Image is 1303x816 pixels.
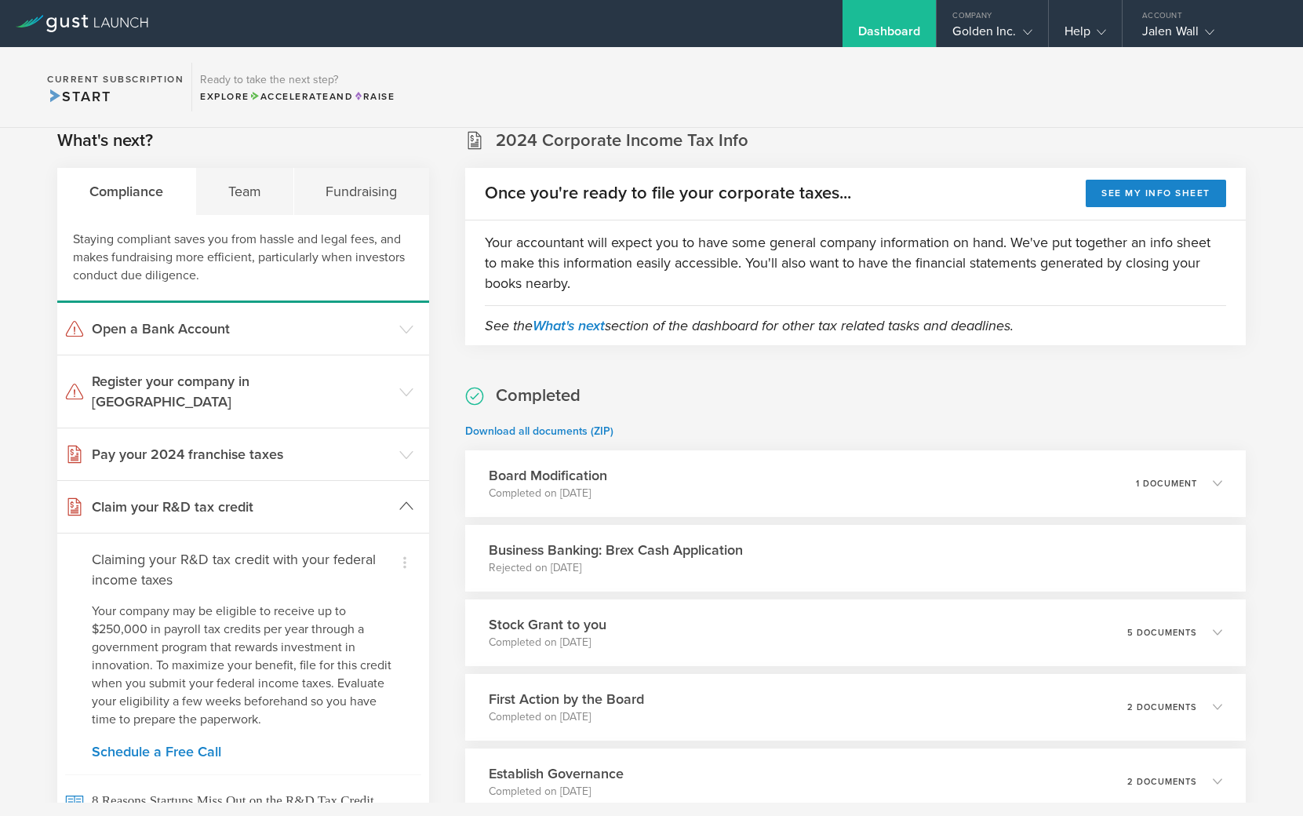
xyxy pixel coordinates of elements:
[952,24,1032,47] div: Golden Inc.
[485,182,851,205] h2: Once you're ready to file your corporate taxes...
[249,91,354,102] span: and
[489,540,743,560] h3: Business Banking: Brex Cash Application
[200,89,395,104] div: Explore
[489,635,606,650] p: Completed on [DATE]
[92,371,391,412] h3: Register your company in [GEOGRAPHIC_DATA]
[496,129,748,152] h2: 2024 Corporate Income Tax Info
[92,444,391,464] h3: Pay your 2024 franchise taxes
[489,689,644,709] h3: First Action by the Board
[57,129,153,152] h2: What's next?
[57,168,196,215] div: Compliance
[191,63,402,111] div: Ready to take the next step?ExploreAccelerateandRaise
[1127,703,1197,712] p: 2 documents
[496,384,581,407] h2: Completed
[489,763,624,784] h3: Establish Governance
[1127,778,1197,786] p: 2 documents
[47,88,111,105] span: Start
[858,24,921,47] div: Dashboard
[92,319,391,339] h3: Open a Bank Account
[57,215,429,303] div: Staying compliant saves you from hassle and legal fees, and makes fundraising more efficient, par...
[92,549,395,590] h4: Claiming your R&D tax credit with your federal income taxes
[1086,180,1226,207] button: See my info sheet
[489,465,607,486] h3: Board Modification
[489,784,624,800] p: Completed on [DATE]
[489,614,606,635] h3: Stock Grant to you
[489,560,743,576] p: Rejected on [DATE]
[196,168,294,215] div: Team
[489,486,607,501] p: Completed on [DATE]
[1142,24,1276,47] div: Jalen Wall
[485,317,1014,334] em: See the section of the dashboard for other tax related tasks and deadlines.
[92,745,395,759] a: Schedule a Free Call
[533,317,605,334] a: What's next
[485,232,1226,293] p: Your accountant will expect you to have some general company information on hand. We've put toget...
[92,497,391,517] h3: Claim your R&D tax credit
[1127,628,1197,637] p: 5 documents
[294,168,430,215] div: Fundraising
[489,709,644,725] p: Completed on [DATE]
[1136,479,1197,488] p: 1 document
[353,91,395,102] span: Raise
[465,424,613,438] a: Download all documents (ZIP)
[92,603,395,729] p: Your company may be eligible to receive up to $250,000 in payroll tax credits per year through a ...
[1065,24,1106,47] div: Help
[47,75,184,84] h2: Current Subscription
[1225,741,1303,816] iframe: Chat Widget
[249,91,329,102] span: Accelerate
[200,75,395,86] h3: Ready to take the next step?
